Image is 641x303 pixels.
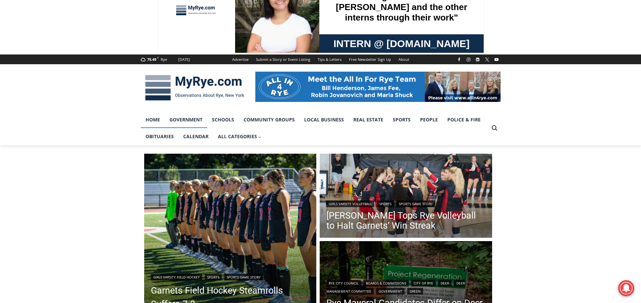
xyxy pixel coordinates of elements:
[0,67,101,84] a: [PERSON_NAME] Read Sanctuary Fall Fest: [DATE]
[326,211,485,231] a: [PERSON_NAME] Tops Rye Volleyball to Halt Garnets’ Win Streak
[207,111,239,128] a: Schools
[464,55,473,64] a: Instagram
[388,111,415,128] a: Sports
[320,154,492,240] a: Read More Somers Tops Rye Volleyball to Halt Garnets’ Win Streak
[407,288,423,295] a: Green
[438,280,451,287] a: Deer
[239,111,299,128] a: Community Groups
[326,199,485,207] div: | |
[141,128,179,145] a: Obituaries
[224,274,263,280] a: Sports Game Story
[363,280,409,287] a: Boards & Commissions
[179,128,213,145] a: Calendar
[176,67,312,82] span: Intern @ [DOMAIN_NAME]
[483,55,491,64] a: X
[0,0,67,67] img: s_800_29ca6ca9-f6cc-433c-a631-14f6620ca39b.jpeg
[443,111,485,128] a: Police & Fire
[141,111,165,128] a: Home
[147,57,156,62] span: 75.49
[488,122,501,134] button: View Search Form
[455,55,463,64] a: Facebook
[255,72,501,102] img: All in for Rye
[71,20,97,55] div: Co-sponsored by Westchester County Parks
[151,272,310,280] div: | |
[320,154,492,240] img: (PHOTO: The Rye Volleyball team from a win on September 27, 2025. Credit: Tatia Chkheidze.)
[79,57,82,64] div: 6
[141,111,488,145] nav: Primary Navigation
[165,111,207,128] a: Government
[213,128,266,145] button: Child menu of All Categories
[71,57,74,64] div: 1
[141,70,249,105] img: MyRye.com
[396,200,435,207] a: Sports Game Story
[151,274,202,280] a: Girls Varsity Field Hockey
[299,111,349,128] a: Local Business
[205,274,222,280] a: Sports
[326,200,374,207] a: Girls Varsity Volleyball
[349,111,388,128] a: Real Estate
[474,55,482,64] a: Linkedin
[252,54,314,64] a: Submit a Story or Event Listing
[377,200,394,207] a: Sports
[178,56,190,63] div: [DATE]
[345,54,395,64] a: Free Newsletter Sign Up
[326,280,361,287] a: Rye City Council
[326,278,485,295] div: | | | | | |
[411,280,436,287] a: City of Rye
[157,56,159,60] span: F
[415,111,443,128] a: People
[162,65,326,84] a: Intern @ [DOMAIN_NAME]
[492,55,501,64] a: YouTube
[75,57,77,64] div: /
[228,54,413,64] nav: Secondary Navigation
[161,56,167,63] div: Rye
[228,54,252,64] a: Advertise
[314,54,345,64] a: Tips & Letters
[170,0,318,65] div: "At the 10am stand-up meeting, each intern gets a chance to take [PERSON_NAME] and the other inte...
[395,54,413,64] a: About
[5,68,90,83] h4: [PERSON_NAME] Read Sanctuary Fall Fest: [DATE]
[376,288,405,295] a: Government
